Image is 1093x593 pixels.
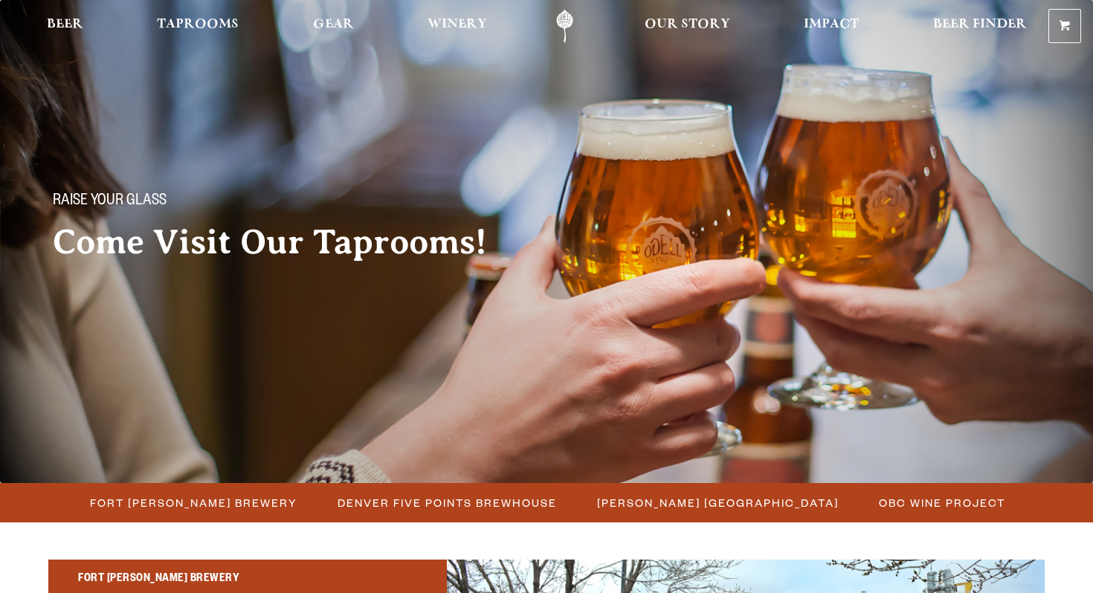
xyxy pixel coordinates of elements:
[418,10,497,43] a: Winery
[53,192,167,212] span: Raise your glass
[870,492,1013,513] a: OBC Wine Project
[37,10,93,43] a: Beer
[645,19,730,30] span: Our Story
[53,224,517,261] h2: Come Visit Our Taprooms!
[597,492,839,513] span: [PERSON_NAME] [GEOGRAPHIC_DATA]
[78,570,417,589] h2: Fort [PERSON_NAME] Brewery
[794,10,868,43] a: Impact
[303,10,364,43] a: Gear
[47,19,83,30] span: Beer
[147,10,248,43] a: Taprooms
[537,10,593,43] a: Odell Home
[588,492,846,513] a: [PERSON_NAME] [GEOGRAPHIC_DATA]
[933,19,1027,30] span: Beer Finder
[879,492,1005,513] span: OBC Wine Project
[635,10,740,43] a: Our Story
[81,492,305,513] a: Fort [PERSON_NAME] Brewery
[804,19,859,30] span: Impact
[923,10,1036,43] a: Beer Finder
[329,492,564,513] a: Denver Five Points Brewhouse
[313,19,354,30] span: Gear
[90,492,297,513] span: Fort [PERSON_NAME] Brewery
[428,19,487,30] span: Winery
[338,492,557,513] span: Denver Five Points Brewhouse
[157,19,239,30] span: Taprooms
